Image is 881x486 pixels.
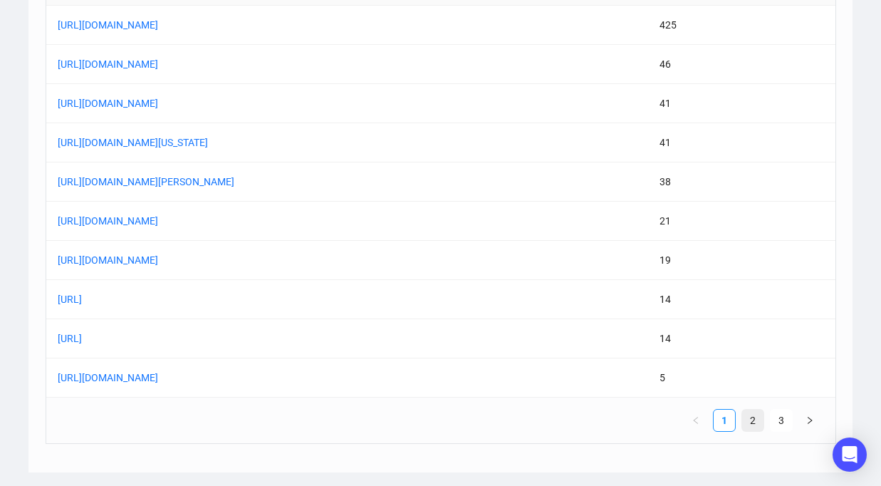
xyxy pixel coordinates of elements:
td: 5 [648,358,835,398]
li: Previous Page [684,409,707,432]
li: 2 [741,409,764,432]
span: right [806,416,814,425]
a: [URL][DOMAIN_NAME] [58,56,414,72]
a: [URL][DOMAIN_NAME] [58,17,414,33]
li: 3 [770,409,793,432]
span: left [692,416,700,425]
a: [URL] [58,291,414,307]
td: 425 [648,6,835,45]
a: [URL][DOMAIN_NAME] [58,95,414,111]
td: 14 [648,280,835,319]
a: [URL][DOMAIN_NAME][US_STATE] [58,135,414,150]
a: [URL][DOMAIN_NAME] [58,213,414,229]
a: [URL][DOMAIN_NAME][PERSON_NAME] [58,174,414,190]
a: 1 [714,410,735,431]
td: 38 [648,162,835,202]
a: 3 [771,410,792,431]
td: 19 [648,241,835,280]
td: 14 [648,319,835,358]
td: 41 [648,123,835,162]
div: Open Intercom Messenger [833,438,867,472]
button: left [684,409,707,432]
li: Next Page [798,409,821,432]
a: 2 [742,410,763,431]
td: 21 [648,202,835,241]
button: right [798,409,821,432]
td: 46 [648,45,835,84]
a: [URL] [58,331,414,346]
td: 41 [648,84,835,123]
li: 1 [713,409,736,432]
a: [URL][DOMAIN_NAME] [58,370,414,386]
a: [URL][DOMAIN_NAME] [58,252,414,268]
